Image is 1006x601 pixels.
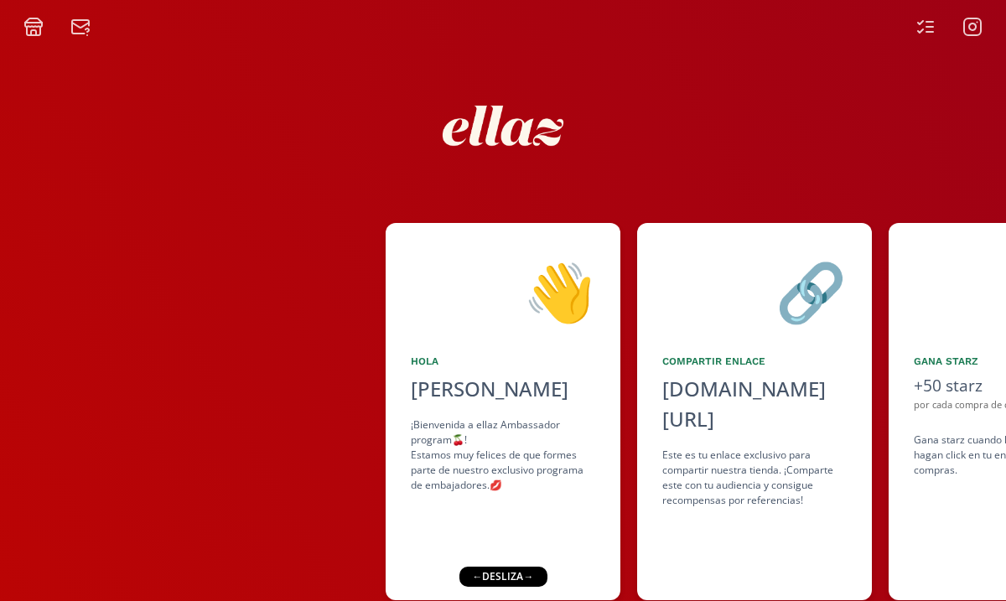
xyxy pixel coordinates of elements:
div: 👋 [411,248,595,334]
div: ¡Bienvenida a ellaz Ambassador program🍒! Estamos muy felices de que formes parte de nuestro exclu... [411,417,595,493]
img: nKmKAABZpYV7 [428,50,578,201]
div: ← desliza → [459,567,547,587]
div: [DOMAIN_NAME][URL] [662,374,847,434]
div: 🔗 [662,248,847,334]
div: Hola [411,354,595,369]
div: [PERSON_NAME] [411,374,595,404]
div: Compartir Enlace [662,354,847,369]
div: Este es tu enlace exclusivo para compartir nuestra tienda. ¡Comparte este con tu audiencia y cons... [662,448,847,508]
